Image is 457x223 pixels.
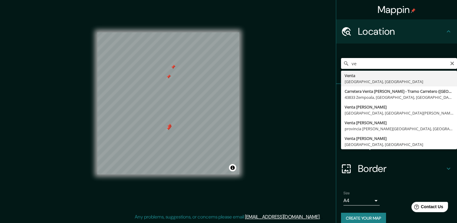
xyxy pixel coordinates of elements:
p: Any problems, suggestions, or concerns please email . [135,213,320,221]
button: Toggle attribution [229,164,236,171]
h4: Mappin [378,4,416,16]
div: Pins [336,84,457,108]
iframe: Help widget launcher [403,199,450,216]
div: . [320,213,321,221]
div: [GEOGRAPHIC_DATA], [GEOGRAPHIC_DATA][PERSON_NAME], [GEOGRAPHIC_DATA] [345,110,453,116]
div: Venta [PERSON_NAME] [345,120,453,126]
h4: Layout [358,138,445,150]
div: provincia [PERSON_NAME][GEOGRAPHIC_DATA], [GEOGRAPHIC_DATA] [345,126,453,132]
div: 43833 Zempoala, [GEOGRAPHIC_DATA], [GEOGRAPHIC_DATA] [345,94,453,100]
h4: Location [358,25,445,37]
div: [GEOGRAPHIC_DATA], [GEOGRAPHIC_DATA] [345,79,453,85]
div: Venta [PERSON_NAME] [345,135,453,141]
a: [EMAIL_ADDRESS][DOMAIN_NAME] [245,214,320,220]
label: Size [343,191,350,196]
div: [GEOGRAPHIC_DATA], [GEOGRAPHIC_DATA] [345,141,453,147]
div: Carretera Venta [PERSON_NAME] - Tramo Carretero ([GEOGRAPHIC_DATA] - [GEOGRAPHIC_DATA]) [345,88,453,94]
div: Venta [345,73,453,79]
div: Border [336,157,457,181]
canvas: Map [97,32,239,174]
img: pin-icon.png [411,8,416,13]
button: Clear [450,60,455,66]
div: Location [336,19,457,44]
div: Venta [PERSON_NAME] [345,104,453,110]
div: . [321,213,323,221]
div: A4 [343,196,380,205]
div: Style [336,108,457,132]
input: Pick your city or area [341,58,457,69]
h4: Border [358,163,445,175]
div: Layout [336,132,457,157]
